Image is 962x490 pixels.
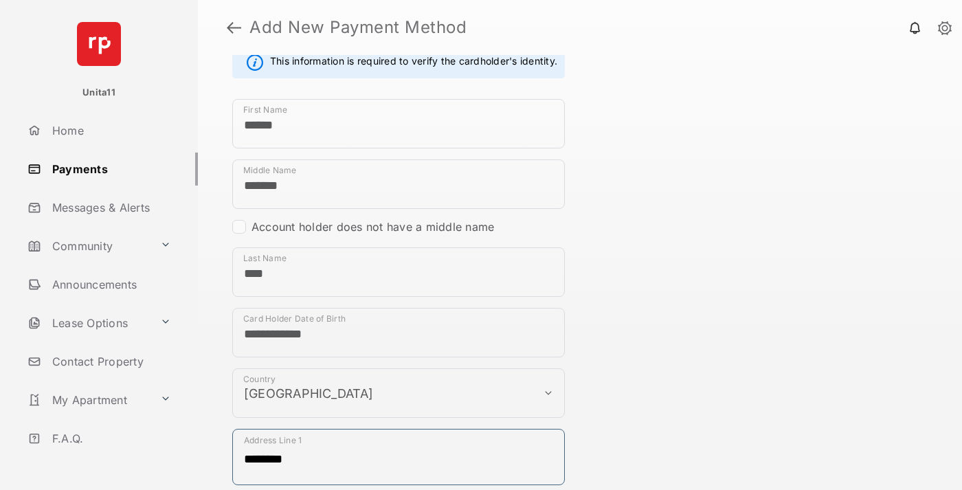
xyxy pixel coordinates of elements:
a: Contact Property [22,345,198,378]
a: F.A.Q. [22,422,198,455]
p: Unita11 [82,86,115,100]
label: Account holder does not have a middle name [251,220,494,234]
a: Lease Options [22,307,155,339]
span: This information is required to verify the cardholder's identity. [270,54,557,71]
a: Payments [22,153,198,186]
a: Announcements [22,268,198,301]
a: My Apartment [22,383,155,416]
a: Home [22,114,198,147]
div: payment_method_screening[postal_addresses][addressLine1] [232,429,565,485]
div: payment_method_screening[postal_addresses][country] [232,368,565,418]
a: Community [22,230,155,263]
img: svg+xml;base64,PHN2ZyB4bWxucz0iaHR0cDovL3d3dy53My5vcmcvMjAwMC9zdmciIHdpZHRoPSI2NCIgaGVpZ2h0PSI2NC... [77,22,121,66]
strong: Add New Payment Method [249,19,467,36]
a: Messages & Alerts [22,191,198,224]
